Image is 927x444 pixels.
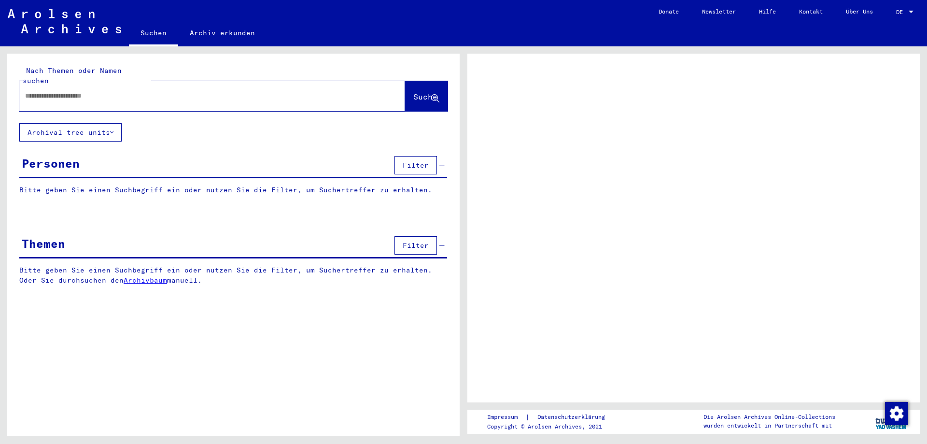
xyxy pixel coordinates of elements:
a: Suchen [129,21,178,46]
span: Suche [413,92,437,101]
div: Themen [22,235,65,252]
button: Filter [394,156,437,174]
div: | [487,412,617,422]
img: yv_logo.png [873,409,910,433]
div: Zustimmung ändern [885,401,908,425]
p: Bitte geben Sie einen Suchbegriff ein oder nutzen Sie die Filter, um Suchertreffer zu erhalten. [19,185,447,195]
img: Zustimmung ändern [885,402,908,425]
span: Filter [403,161,429,170]
a: Archivbaum [124,276,167,285]
button: Filter [394,236,437,255]
button: Archival tree units [19,123,122,142]
button: Suche [405,81,448,111]
p: Die Arolsen Archives Online-Collections [703,413,835,421]
span: Filter [403,241,429,250]
a: Archiv erkunden [178,21,267,44]
p: Copyright © Arolsen Archives, 2021 [487,422,617,431]
p: wurden entwickelt in Partnerschaft mit [703,421,835,430]
mat-label: Nach Themen oder Namen suchen [23,66,122,85]
a: Datenschutzerklärung [530,412,617,422]
div: Personen [22,155,80,172]
span: DE [896,9,907,15]
p: Bitte geben Sie einen Suchbegriff ein oder nutzen Sie die Filter, um Suchertreffer zu erhalten. O... [19,265,448,286]
a: Impressum [487,412,525,422]
img: Arolsen_neg.svg [8,9,121,33]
